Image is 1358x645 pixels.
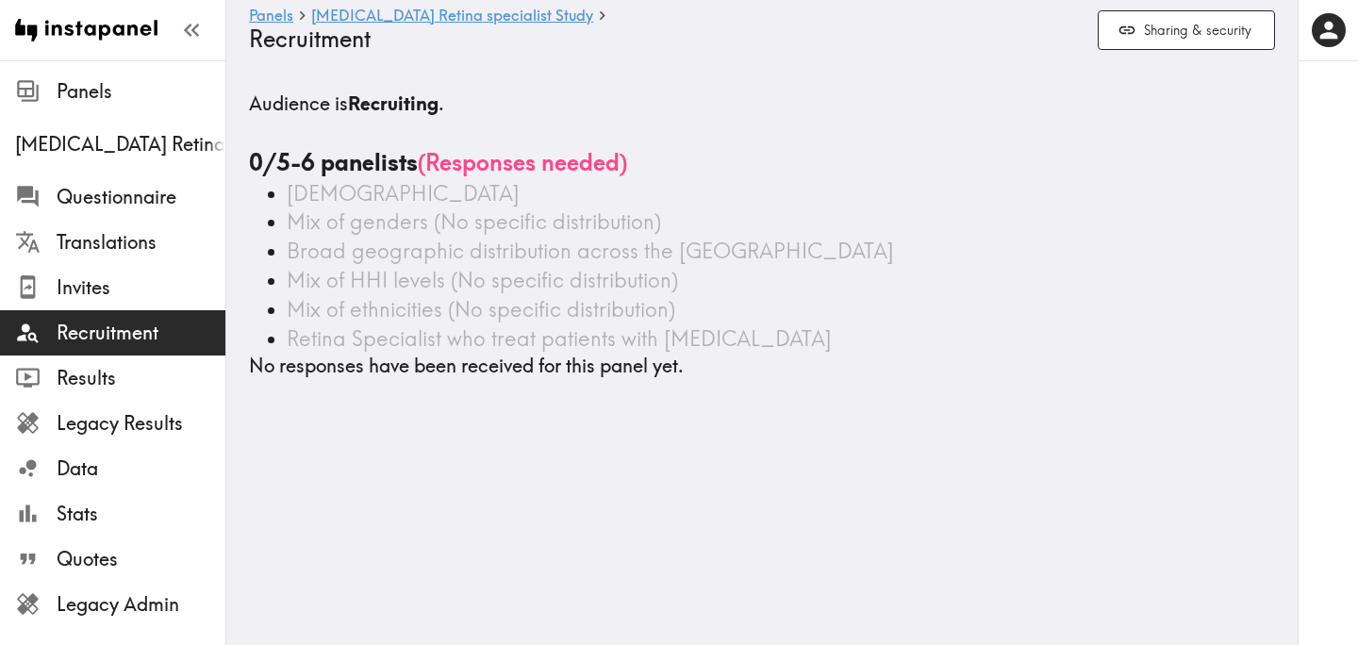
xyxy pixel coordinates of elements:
[287,180,520,207] span: [DEMOGRAPHIC_DATA]
[348,91,439,115] b: Recruiting
[57,410,225,437] span: Legacy Results
[249,25,1083,53] h4: Recruitment
[57,184,225,210] span: Questionnaire
[57,591,225,618] span: Legacy Admin
[57,274,225,301] span: Invites
[287,325,832,352] span: Retina Specialist who treat patients with [MEDICAL_DATA]
[249,8,293,25] a: Panels
[418,148,627,176] span: ( Responses needed )
[57,78,225,105] span: Panels
[57,365,225,391] span: Results
[287,267,678,293] span: Mix of HHI levels (No specific distribution)
[57,501,225,527] span: Stats
[57,546,225,572] span: Quotes
[57,320,225,346] span: Recruitment
[287,238,894,264] span: Broad geographic distribution across the [GEOGRAPHIC_DATA]
[249,91,1275,379] div: No responses have been received for this panel yet.
[15,131,225,157] span: [MEDICAL_DATA] Retina specialist Study
[249,91,1275,117] h5: Audience is .
[57,229,225,256] span: Translations
[15,131,225,157] div: Macular Telangiectasia Retina specialist Study
[1098,10,1275,51] button: Sharing & security
[57,455,225,482] span: Data
[249,148,418,176] b: 0/5-6 panelists
[311,8,593,25] a: [MEDICAL_DATA] Retina specialist Study
[287,296,675,322] span: Mix of ethnicities (No specific distribution)
[287,208,661,235] span: Mix of genders (No specific distribution)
